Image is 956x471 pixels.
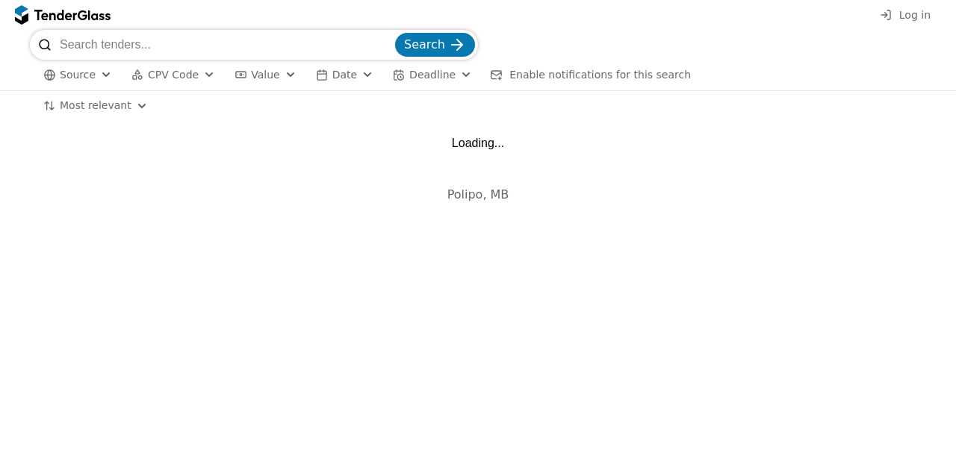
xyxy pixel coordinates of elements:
[60,69,96,81] span: Source
[899,9,931,21] span: Log in
[509,69,691,81] span: Enable notifications for this search
[332,69,357,81] span: Date
[60,30,392,60] input: Search tenders...
[125,66,221,84] button: CPV Code
[404,37,445,52] span: Search
[148,69,199,81] span: CPV Code
[485,66,695,84] button: Enable notifications for this search
[452,136,504,150] div: Loading...
[447,187,509,202] span: Polipo, MB
[387,66,478,84] button: Deadline
[875,6,935,25] button: Log in
[251,69,279,81] span: Value
[229,66,302,84] button: Value
[37,66,118,84] button: Source
[310,66,379,84] button: Date
[395,33,475,57] button: Search
[409,69,456,81] span: Deadline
